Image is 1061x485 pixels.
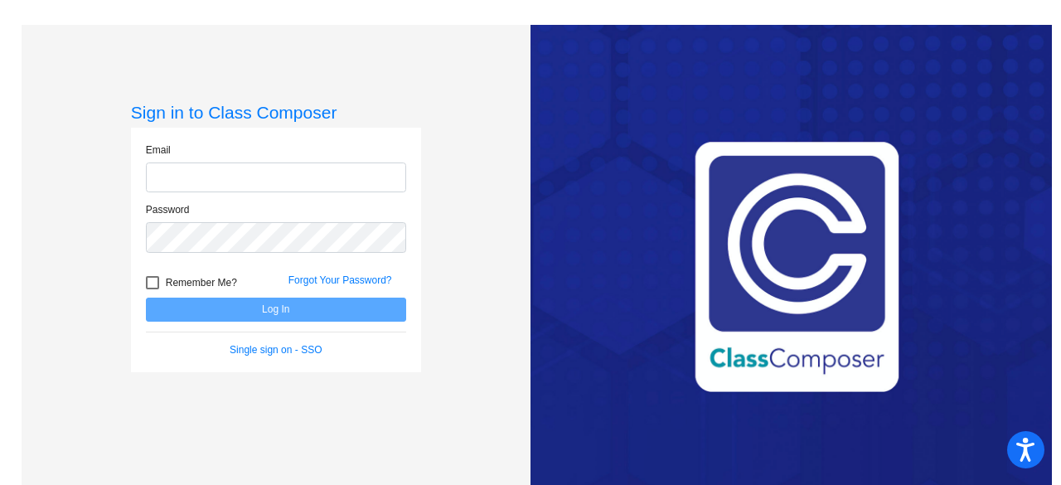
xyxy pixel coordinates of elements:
h3: Sign in to Class Composer [131,102,421,123]
span: Remember Me? [166,273,237,293]
button: Log In [146,298,406,322]
label: Password [146,202,190,217]
label: Email [146,143,171,158]
a: Single sign on - SSO [230,344,322,356]
a: Forgot Your Password? [288,274,392,286]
